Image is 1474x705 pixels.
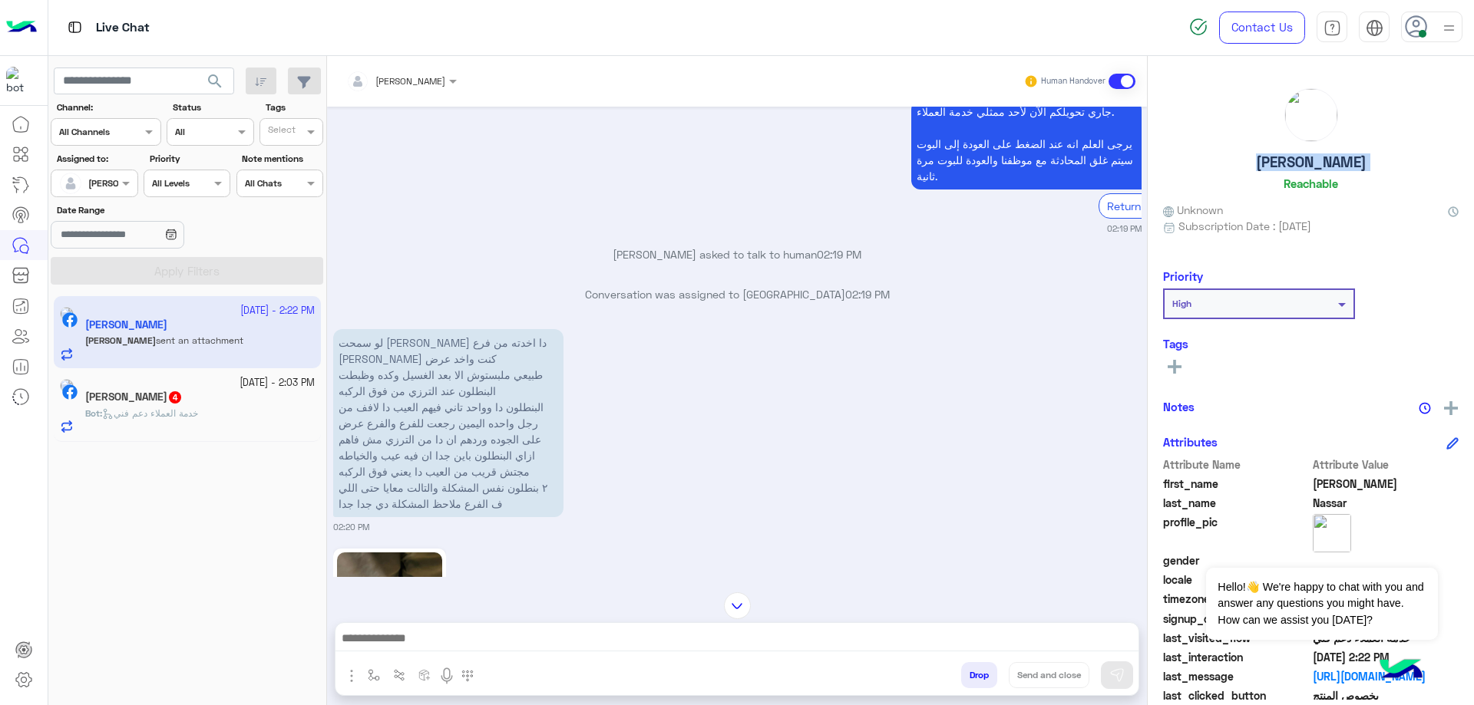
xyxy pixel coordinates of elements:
h6: Notes [1163,400,1195,413]
span: locale [1163,572,1310,588]
p: 26/9/2025, 2:20 PM [333,329,563,517]
small: Human Handover [1041,75,1105,87]
img: picture [1313,514,1351,552]
img: scroll [724,592,751,619]
div: Return to Bot [1099,193,1184,219]
span: last_interaction [1163,649,1310,665]
p: Conversation was assigned to [GEOGRAPHIC_DATA] [333,286,1142,302]
button: select flow [362,662,387,687]
img: tab [1366,19,1383,37]
button: Trigger scenario [387,662,412,687]
img: send attachment [342,667,361,685]
img: profile [1439,18,1459,38]
a: [URL][DOMAIN_NAME] [1313,668,1459,684]
label: Note mentions [242,152,321,166]
img: Trigger scenario [393,669,405,681]
small: [DATE] - 2:03 PM [240,376,315,390]
button: Drop [961,662,997,688]
span: Nassar [1313,495,1459,511]
span: gender [1163,552,1310,568]
span: Attribute Name [1163,456,1310,473]
label: Status [173,100,252,114]
img: picture [60,379,74,393]
img: add [1444,401,1458,415]
img: defaultAdmin.png [60,173,81,194]
img: tab [1324,19,1341,37]
p: [PERSON_NAME] asked to talk to human [333,246,1142,262]
b: : [85,407,102,419]
img: spinner [1189,18,1208,36]
img: picture [1285,89,1337,141]
button: search [197,68,234,100]
div: Select [266,123,296,140]
label: Date Range [57,203,229,217]
img: create order [418,669,431,681]
span: last_visited_flow [1163,630,1310,646]
h5: [PERSON_NAME] [1256,153,1367,171]
h6: Attributes [1163,435,1218,449]
h6: Priority [1163,269,1203,283]
img: Facebook [62,384,78,400]
img: Logo [6,12,37,44]
label: Channel: [57,100,160,114]
p: 26/9/2025, 2:19 PM [911,98,1142,189]
h6: Reachable [1284,176,1338,190]
img: select flow [368,669,380,681]
span: signup_date [1163,611,1310,627]
span: Ahmed [1313,476,1459,492]
span: last_name [1163,495,1310,511]
span: 4 [169,391,181,404]
button: Send and close [1009,662,1089,688]
p: Live Chat [96,18,150,38]
img: send voice note [438,667,456,685]
a: tab [1317,12,1347,44]
label: Assigned to: [57,152,136,166]
label: Priority [150,152,229,166]
h6: Tags [1163,337,1459,351]
span: Bot [85,407,100,419]
small: 02:19 PM [1107,222,1142,235]
span: timezone [1163,591,1310,607]
span: search [206,72,224,91]
span: خدمة العملاء دعم فني [102,407,198,419]
span: بخصوص المنتج [1313,687,1459,703]
span: Attribute Value [1313,456,1459,473]
h5: Eid Suliman [85,390,183,404]
span: Subscription Date : [DATE] [1178,218,1311,234]
span: 02:19 PM [817,248,861,261]
img: notes [1419,402,1431,414]
span: 2025-09-26T11:22:04.378Z [1313,649,1459,665]
span: [PERSON_NAME] [375,75,445,87]
small: 02:20 PM [333,521,369,533]
span: Unknown [1163,202,1223,218]
a: Contact Us [1219,12,1305,44]
span: last_clicked_button [1163,687,1310,703]
img: 713415422032625 [6,67,34,94]
img: hulul-logo.png [1374,644,1428,697]
span: profile_pic [1163,514,1310,549]
img: tab [65,18,84,37]
button: create order [412,662,438,687]
span: last_message [1163,668,1310,684]
span: first_name [1163,476,1310,492]
button: Apply Filters [51,257,323,285]
img: send message [1109,667,1125,683]
span: Hello!👋 We're happy to chat with you and answer any questions you might have. How can we assist y... [1206,568,1437,640]
label: Tags [266,100,322,114]
span: 02:19 PM [845,288,890,301]
img: make a call [461,670,474,682]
